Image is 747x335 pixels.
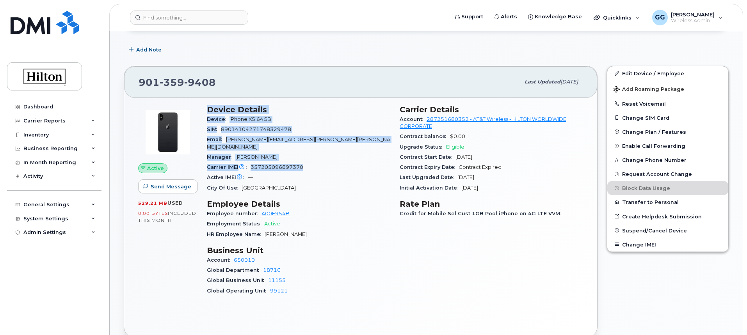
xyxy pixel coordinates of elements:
[221,126,291,132] span: 89014104271748329478
[207,199,390,209] h3: Employee Details
[449,9,489,25] a: Support
[535,13,582,21] span: Knowledge Base
[461,13,483,21] span: Support
[622,227,687,233] span: Suspend/Cancel Device
[229,116,271,122] span: iPhone XS 64GB
[607,223,728,238] button: Suspend/Cancel Device
[264,221,280,227] span: Active
[207,164,251,170] span: Carrier IMEI
[607,153,728,167] button: Change Phone Number
[268,277,286,283] a: 11155
[501,13,517,21] span: Alerts
[489,9,523,25] a: Alerts
[167,200,183,206] span: used
[207,211,261,216] span: Employee number
[234,257,255,263] a: 650010
[450,133,465,139] span: $0.00
[457,174,474,180] span: [DATE]
[607,195,728,209] button: Transfer to Personal
[139,76,216,88] span: 901
[607,139,728,153] button: Enable Call Forwarding
[607,111,728,125] button: Change SIM Card
[400,164,459,170] span: Contract Expiry Date
[446,144,464,150] span: Eligible
[138,179,198,193] button: Send Message
[400,133,450,139] span: Contract balance
[607,81,728,97] button: Add Roaming Package
[207,126,221,132] span: SIM
[459,164,502,170] span: Contract Expired
[400,185,461,191] span: Initial Activation Date
[242,185,296,191] span: [GEOGRAPHIC_DATA]
[400,116,427,122] span: Account
[622,143,685,149] span: Enable Call Forwarding
[261,211,290,216] a: A00E954B
[138,210,196,223] span: included this month
[184,76,216,88] span: 9408
[147,165,164,172] span: Active
[607,97,728,111] button: Reset Voicemail
[607,181,728,195] button: Block Data Usage
[248,174,253,180] span: —
[136,46,162,53] span: Add Note
[400,105,583,114] h3: Carrier Details
[607,209,728,223] a: Create Helpdesk Submission
[207,267,263,273] span: Global Department
[607,238,728,252] button: Change IMEI
[207,257,234,263] span: Account
[671,11,715,18] span: [PERSON_NAME]
[400,211,564,216] span: Credit for Mobile Sel Cust 1GB Pool iPhone on 4G LTE VVM
[400,154,455,160] span: Contract Start Date
[207,105,390,114] h3: Device Details
[400,199,583,209] h3: Rate Plan
[207,136,226,142] span: Email
[138,200,167,206] span: 529.21 MB
[400,116,566,129] a: 287251680352 - AT&T Wireless - HILTON WORLDWIDE CORPORATE
[270,288,288,294] a: 99121
[207,154,235,160] span: Manager
[560,79,578,85] span: [DATE]
[207,136,390,149] span: [PERSON_NAME][EMAIL_ADDRESS][PERSON_NAME][PERSON_NAME][DOMAIN_NAME]
[607,125,728,139] button: Change Plan / Features
[263,267,281,273] a: 18716
[622,129,686,135] span: Change Plan / Features
[160,76,184,88] span: 359
[130,11,248,25] input: Find something...
[525,79,560,85] span: Last updated
[400,144,446,150] span: Upgrade Status
[655,13,665,22] span: GG
[455,154,472,160] span: [DATE]
[207,185,242,191] span: City Of Use
[647,10,728,25] div: Gwendolyn Garrison
[138,211,168,216] span: 0.00 Bytes
[207,221,264,227] span: Employment Status
[588,10,645,25] div: Quicklinks
[151,183,191,190] span: Send Message
[235,154,277,160] span: [PERSON_NAME]
[207,277,268,283] span: Global Business Unit
[603,14,631,21] span: Quicklinks
[461,185,478,191] span: [DATE]
[671,18,715,24] span: Wireless Admin
[207,116,229,122] span: Device
[614,86,684,94] span: Add Roaming Package
[207,231,265,237] span: HR Employee Name
[207,174,248,180] span: Active IMEI
[265,231,307,237] span: [PERSON_NAME]
[523,9,587,25] a: Knowledge Base
[607,167,728,181] button: Request Account Change
[144,109,191,156] img: image20231002-3703462-zb5nhg.jpeg
[713,301,741,329] iframe: Messenger Launcher
[400,174,457,180] span: Last Upgraded Date
[207,246,390,255] h3: Business Unit
[251,164,303,170] span: 357205096897370
[207,288,270,294] span: Global Operating Unit
[607,66,728,80] a: Edit Device / Employee
[124,43,168,57] button: Add Note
